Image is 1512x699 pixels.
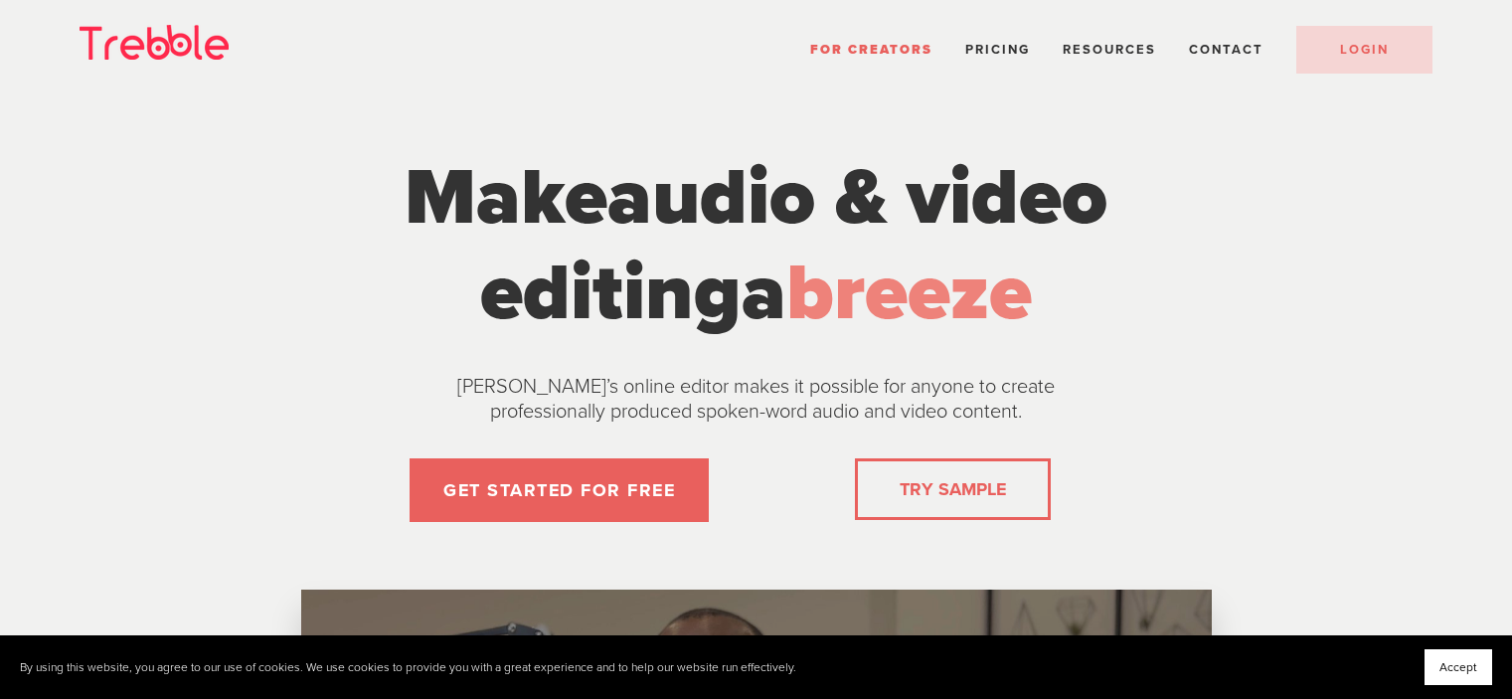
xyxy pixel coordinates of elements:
[409,375,1104,425] p: [PERSON_NAME]’s online editor makes it possible for anyone to create professionally produced spok...
[1340,42,1389,58] span: LOGIN
[1063,42,1156,58] span: Resources
[965,42,1030,58] a: Pricing
[80,25,229,60] img: Trebble
[786,246,1032,341] span: breeze
[1189,42,1263,58] a: Contact
[892,469,1014,509] a: TRY SAMPLE
[1296,26,1432,74] a: LOGIN
[384,150,1129,341] h1: Make a
[810,42,932,58] a: For Creators
[20,660,796,675] p: By using this website, you agree to our use of cookies. We use cookies to provide you with a grea...
[607,150,1107,246] span: audio & video
[1439,660,1477,674] span: Accept
[1425,649,1492,685] button: Accept
[410,458,709,522] a: GET STARTED FOR FREE
[480,246,742,341] span: editing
